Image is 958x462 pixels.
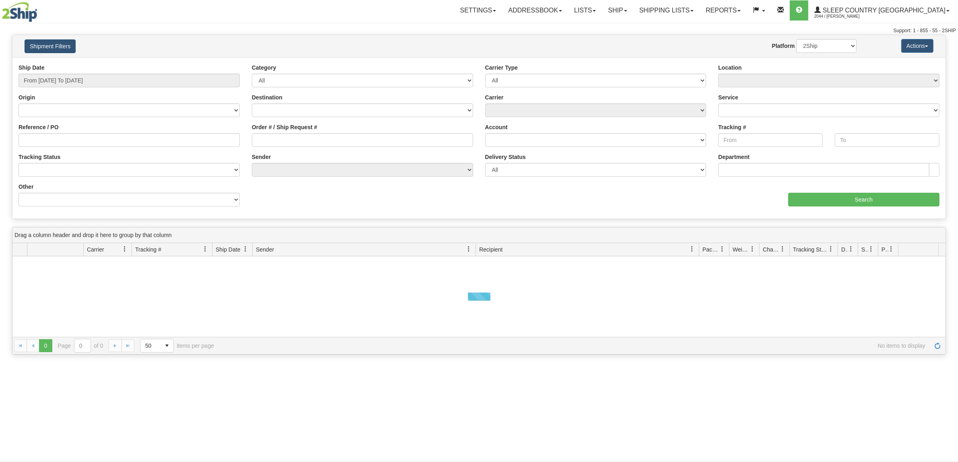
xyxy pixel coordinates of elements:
a: Sleep Country [GEOGRAPHIC_DATA] 2044 / [PERSON_NAME] [808,0,956,21]
label: Carrier Type [485,64,518,72]
a: Carrier filter column settings [118,242,132,256]
label: Other [19,183,33,191]
a: Ship Date filter column settings [239,242,252,256]
span: Sender [256,245,274,254]
span: No items to display [225,342,925,349]
a: Reports [700,0,747,21]
label: Reference / PO [19,123,59,131]
a: Settings [454,0,502,21]
span: Page 0 [39,339,52,352]
div: Support: 1 - 855 - 55 - 2SHIP [2,27,956,34]
label: Platform [772,42,795,50]
span: Weight [733,245,750,254]
label: Carrier [485,93,504,101]
button: Actions [901,39,933,53]
a: Shipment Issues filter column settings [864,242,878,256]
span: Page of 0 [58,339,103,353]
input: To [835,133,939,147]
label: Delivery Status [485,153,526,161]
label: Account [485,123,508,131]
a: Refresh [931,339,944,352]
label: Tracking # [718,123,746,131]
span: select [161,339,173,352]
label: Tracking Status [19,153,60,161]
label: Order # / Ship Request # [252,123,317,131]
label: Ship Date [19,64,45,72]
a: Shipping lists [633,0,700,21]
span: Delivery Status [841,245,848,254]
img: logo2044.jpg [2,2,37,22]
span: Charge [763,245,780,254]
input: From [718,133,823,147]
label: Origin [19,93,35,101]
label: Destination [252,93,282,101]
span: Tracking # [135,245,161,254]
a: Packages filter column settings [715,242,729,256]
a: Weight filter column settings [746,242,759,256]
a: Addressbook [502,0,568,21]
div: grid grouping header [12,227,946,243]
input: Search [788,193,940,206]
span: Recipient [479,245,503,254]
a: Pickup Status filter column settings [884,242,898,256]
a: Charge filter column settings [776,242,789,256]
label: Category [252,64,276,72]
span: Packages [703,245,719,254]
span: Carrier [87,245,104,254]
span: Sleep Country [GEOGRAPHIC_DATA] [821,7,946,14]
a: Delivery Status filter column settings [844,242,858,256]
a: Lists [568,0,602,21]
a: Tracking Status filter column settings [824,242,838,256]
label: Location [718,64,742,72]
span: Page sizes drop down [140,339,174,353]
span: items per page [140,339,214,353]
label: Service [718,93,738,101]
label: Department [718,153,750,161]
span: Tracking Status [793,245,828,254]
button: Shipment Filters [25,39,76,53]
label: Sender [252,153,271,161]
span: 2044 / [PERSON_NAME] [814,12,875,21]
a: Sender filter column settings [462,242,476,256]
a: Ship [602,0,633,21]
a: Recipient filter column settings [685,242,699,256]
span: Ship Date [216,245,240,254]
span: 50 [145,342,156,350]
a: Tracking # filter column settings [198,242,212,256]
span: Shipment Issues [861,245,868,254]
span: Pickup Status [882,245,888,254]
